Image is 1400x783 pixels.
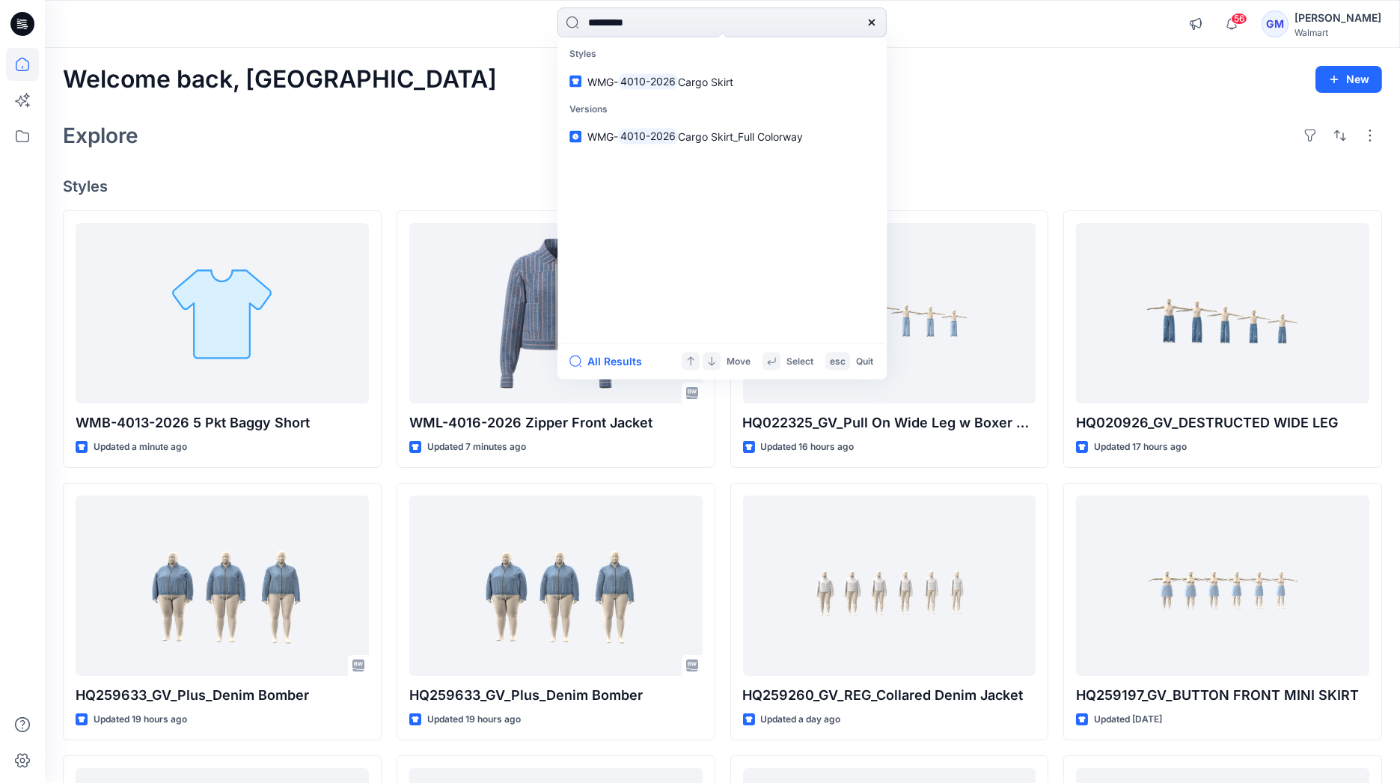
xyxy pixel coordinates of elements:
[1315,66,1382,93] button: New
[569,353,652,371] button: All Results
[761,439,855,455] p: Updated 16 hours ago
[587,130,618,143] span: WMG-
[678,75,733,88] span: Cargo Skirt
[1076,685,1369,706] p: HQ259197_GV_BUTTON FRONT MINI SKIRT
[560,123,884,150] a: WMG-4010-2026Cargo Skirt_Full Colorway
[63,124,138,147] h2: Explore
[76,412,369,433] p: WMB-4013-2026 5 Pkt Baggy Short
[743,496,1036,677] a: HQ259260_GV_REG_Collared Denim Jacket
[427,712,521,728] p: Updated 19 hours ago
[560,40,884,68] p: Styles
[94,712,187,728] p: Updated 19 hours ago
[1094,712,1162,728] p: Updated [DATE]
[1076,223,1369,404] a: HQ020926_GV_DESTRUCTED WIDE LEG
[678,130,803,143] span: Cargo Skirt_Full Colorway
[1076,412,1369,433] p: HQ020926_GV_DESTRUCTED WIDE LEG
[409,223,703,404] a: WML-4016-2026 Zipper Front Jacket
[63,177,1382,195] h4: Styles
[761,712,841,728] p: Updated a day ago
[76,685,369,706] p: HQ259633_GV_Plus_Denim Bomber
[1294,9,1381,27] div: [PERSON_NAME]
[1294,27,1381,38] div: Walmart
[1231,13,1247,25] span: 56
[409,496,703,677] a: HQ259633_GV_Plus_Denim Bomber
[76,223,369,404] a: WMB-4013-2026 5 Pkt Baggy Short
[63,66,497,94] h2: Welcome back, [GEOGRAPHIC_DATA]
[427,439,526,455] p: Updated 7 minutes ago
[1262,10,1289,37] div: GM
[409,412,703,433] p: WML-4016-2026 Zipper Front Jacket
[560,95,884,123] p: Versions
[743,685,1036,706] p: HQ259260_GV_REG_Collared Denim Jacket
[830,353,846,369] p: esc
[786,353,813,369] p: Select
[618,128,678,145] mark: 4010-2026
[743,412,1036,433] p: HQ022325_GV_Pull On Wide Leg w Boxer & Side Stripe
[76,496,369,677] a: HQ259633_GV_Plus_Denim Bomber
[560,67,884,95] a: WMG-4010-2026Cargo Skirt
[856,353,873,369] p: Quit
[1094,439,1187,455] p: Updated 17 hours ago
[587,75,618,88] span: WMG-
[409,685,703,706] p: HQ259633_GV_Plus_Denim Bomber
[94,439,187,455] p: Updated a minute ago
[727,353,751,369] p: Move
[743,223,1036,404] a: HQ022325_GV_Pull On Wide Leg w Boxer & Side Stripe
[618,73,678,90] mark: 4010-2026
[1076,496,1369,677] a: HQ259197_GV_BUTTON FRONT MINI SKIRT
